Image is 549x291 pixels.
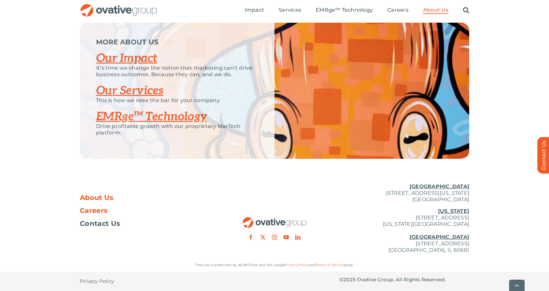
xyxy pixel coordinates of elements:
a: OG_Full_horizontal_RGB [80,3,158,9]
a: Our Impact [96,51,157,65]
span: About Us [80,194,114,201]
span: Contact Us [80,220,120,227]
a: Privacy Policy [80,272,114,291]
span: Impact [245,7,264,13]
span: Privacy Policy [80,278,114,285]
span: Careers [80,207,107,214]
a: Services [279,7,301,14]
u: [US_STATE] [438,208,469,214]
a: linkedin [295,235,300,240]
a: Our Services [96,84,164,98]
a: Search [463,7,469,14]
a: twitter [260,235,265,240]
a: EMRge™ Technology [96,110,207,124]
a: Careers [80,207,210,214]
span: Services [279,7,301,13]
span: About Us [423,7,448,13]
a: Impact [245,7,264,14]
p: [STREET_ADDRESS][US_STATE] [GEOGRAPHIC_DATA] [339,183,469,203]
u: [GEOGRAPHIC_DATA] [409,183,469,190]
a: instagram [272,235,277,240]
p: MORE ABOUT US [96,39,258,45]
a: facebook [248,235,253,240]
p: © Ovative Group. All Rights Reserved. [339,276,469,283]
u: [GEOGRAPHIC_DATA] [409,234,469,240]
p: [STREET_ADDRESS] [US_STATE][GEOGRAPHIC_DATA] [STREET_ADDRESS] [GEOGRAPHIC_DATA], IL 60661 [339,208,469,253]
p: This is how we raise the bar for your company. [96,97,258,104]
p: This site is protected by reCAPTCHA and the Google and apply. [80,262,469,268]
a: EMRge™ Technology [316,7,373,14]
nav: Footer Menu [80,194,210,227]
a: youtube [284,235,289,240]
a: Contact Us [80,220,210,227]
nav: Footer - Privacy Policy [80,272,210,291]
span: Careers [387,7,409,13]
span: EMRge™ Technology [316,7,373,13]
a: OG_Full_horizontal_RGB [242,216,307,223]
a: About Us [423,7,448,14]
p: Drive profitable growth with our proprietary MarTech platform. [96,123,258,136]
a: Terms of Service [315,263,343,267]
p: It’s time we change the notion that marketing can’t drive business outcomes. Because they can, an... [96,65,258,78]
span: 2025 [343,276,356,283]
a: Careers [387,7,409,14]
a: About Us [80,194,210,201]
a: Privacy Policy [285,263,309,267]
